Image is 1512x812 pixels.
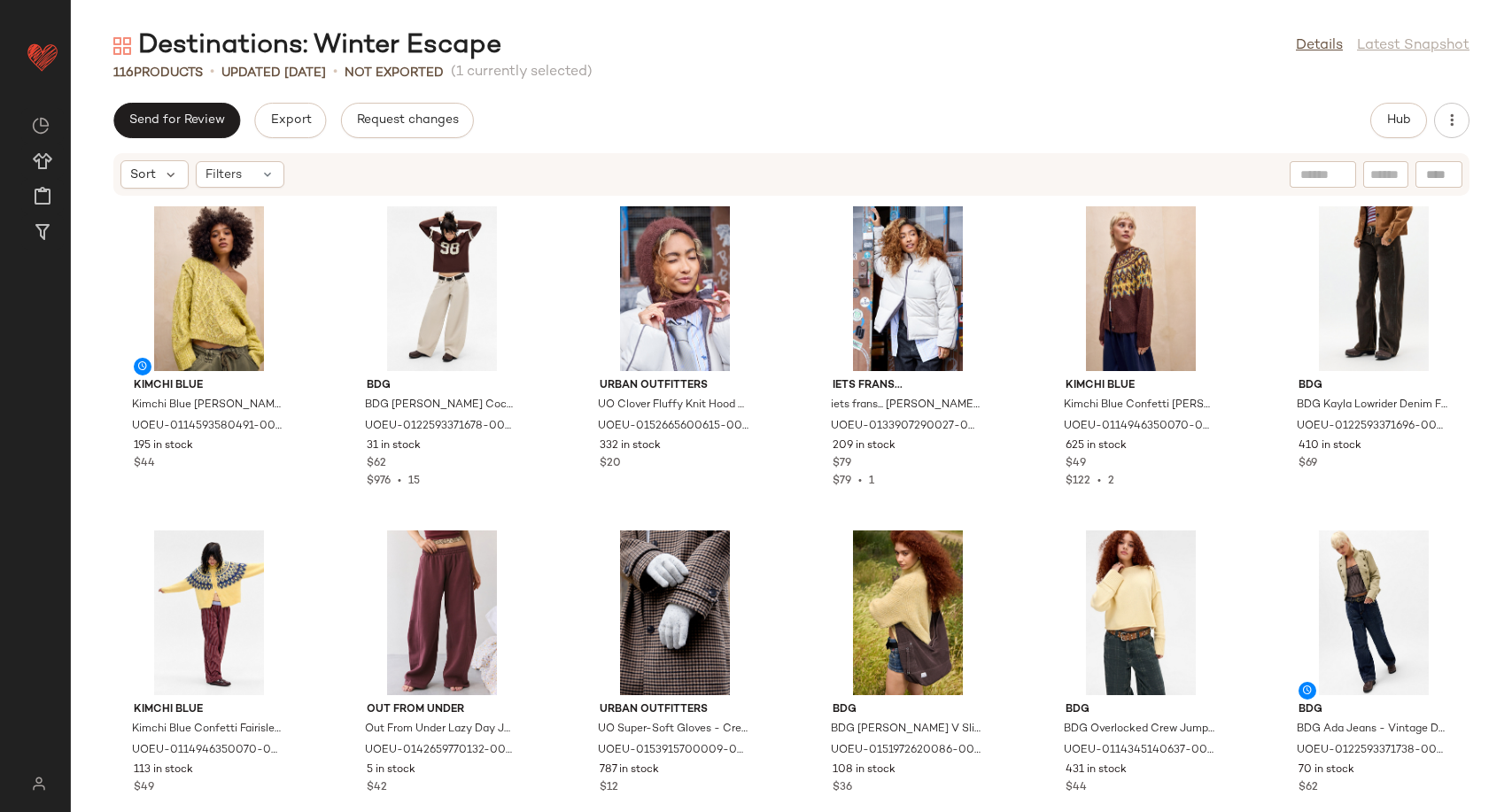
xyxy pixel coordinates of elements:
[134,456,155,472] span: $44
[833,438,896,454] span: 209 in stock
[600,780,618,796] span: $12
[128,113,225,128] span: Send for Review
[1090,476,1108,487] span: •
[451,62,593,83] span: (1 currently selected)
[833,762,896,778] span: 108 in stock
[1299,456,1317,472] span: $69
[1297,398,1447,414] span: BDG Kayla Lowrider Denim Flocked Jeans - Dark Brown 30W 32L at Urban Outfitters
[1064,398,1214,414] span: Kimchi Blue Confetti [PERSON_NAME] S at Urban Outfitters
[120,530,299,695] img: 0114946350070_270_a3
[367,702,517,718] span: Out From Under
[367,762,415,778] span: 5 in stock
[1066,476,1090,487] span: $122
[818,530,997,695] img: 0151972620086_020_m
[365,722,516,738] span: Out From Under Lazy Day Joggers - Maroon XS at Urban Outfitters
[132,419,283,435] span: UOEU-0114593580491-000-072
[356,113,459,128] span: Request changes
[1066,378,1216,394] span: Kimchi Blue
[598,398,748,414] span: UO Clover Fluffy Knit Hood - Chocolate at Urban Outfitters
[1299,438,1361,454] span: 410 in stock
[205,166,242,184] span: Filters
[134,762,193,778] span: 113 in stock
[1370,103,1427,138] button: Hub
[833,456,851,472] span: $79
[1299,378,1449,394] span: BDG
[1108,476,1114,487] span: 2
[1299,762,1354,778] span: 70 in stock
[113,37,131,55] img: svg%3e
[585,530,764,695] img: 0153915700009_012_b
[1284,530,1463,695] img: 0122593371738_108_a2
[365,743,516,759] span: UOEU-0142659770132-000-061
[345,64,444,82] p: Not Exported
[134,438,193,454] span: 195 in stock
[833,702,983,718] span: BDG
[113,103,240,138] button: Send for Review
[585,206,764,371] img: 0152665600615_021_m
[254,103,326,138] button: Export
[333,62,337,83] span: •
[269,113,311,128] span: Export
[134,378,284,394] span: Kimchi Blue
[367,438,421,454] span: 31 in stock
[598,419,748,435] span: UOEU-0152665600615-000-021
[831,398,981,414] span: iets frans... [PERSON_NAME] Reversible Water Resistant Puffer Jacket - Off-White M at Urban Outfi...
[600,456,621,472] span: $20
[353,206,531,371] img: 0122593371678_013_a2
[831,743,981,759] span: UOEU-0151972620086-000-020
[391,476,408,487] span: •
[600,702,750,718] span: Urban Outfitters
[833,378,983,394] span: iets frans...
[408,476,420,487] span: 15
[353,530,531,695] img: 0142659770132_061_a2
[134,702,284,718] span: Kimchi Blue
[367,476,391,487] span: $976
[221,64,326,82] p: updated [DATE]
[1051,206,1230,371] img: 0114946350070_020_a2
[132,743,283,759] span: UOEU-0114946350070-000-270
[1066,456,1086,472] span: $49
[1296,35,1343,57] a: Details
[1064,722,1214,738] span: BDG Overlocked Crew Jumper - Lemon XL at Urban Outfitters
[113,64,203,82] div: Products
[1064,419,1214,435] span: UOEU-0114946350070-000-020
[21,777,56,791] img: svg%3e
[600,762,659,778] span: 787 in stock
[600,438,661,454] span: 332 in stock
[132,722,283,738] span: Kimchi Blue Confetti Fairisle Cardigan - Light Yellow M at Urban Outfitters
[1386,113,1411,128] span: Hub
[833,476,851,487] span: $79
[367,456,386,472] span: $62
[132,398,283,414] span: Kimchi Blue [PERSON_NAME] Slash Cable Knit Jumper - Yellow XL at Urban Outfitters
[1299,780,1318,796] span: $62
[818,206,997,371] img: 0133907290027_879_a2
[365,419,516,435] span: UOEU-0122593371678-000-013
[833,780,852,796] span: $36
[367,378,517,394] span: BDG
[25,39,60,74] img: heart_red.DM2ytmEG.svg
[32,117,50,135] img: svg%3e
[367,780,387,796] span: $42
[341,103,474,138] button: Request changes
[210,62,214,83] span: •
[598,743,748,759] span: UOEU-0153915700009-000-012
[130,166,156,184] span: Sort
[831,722,981,738] span: BDG [PERSON_NAME] V Sling Cord Bag - Brown at Urban Outfitters
[1066,762,1127,778] span: 431 in stock
[1299,702,1449,718] span: BDG
[1066,780,1087,796] span: $44
[1066,702,1216,718] span: BDG
[365,398,516,414] span: BDG [PERSON_NAME] Cocoon Jeans - Tan 30W 32L at Urban Outfitters
[598,722,748,738] span: UO Super-Soft Gloves - Cream at Urban Outfitters
[113,66,134,80] span: 116
[1066,438,1127,454] span: 625 in stock
[113,28,501,64] div: Destinations: Winter Escape
[1297,419,1447,435] span: UOEU-0122593371696-000-220
[1297,722,1447,738] span: BDG Ada Jeans - Vintage Denim Dark 36W 32L at Urban Outfitters
[1051,530,1230,695] img: 0114345140637_271_a2
[831,419,981,435] span: UOEU-0133907290027-000-879
[600,378,750,394] span: Urban Outfitters
[869,476,874,487] span: 1
[120,206,299,371] img: 0114593580491_072_a2
[851,476,869,487] span: •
